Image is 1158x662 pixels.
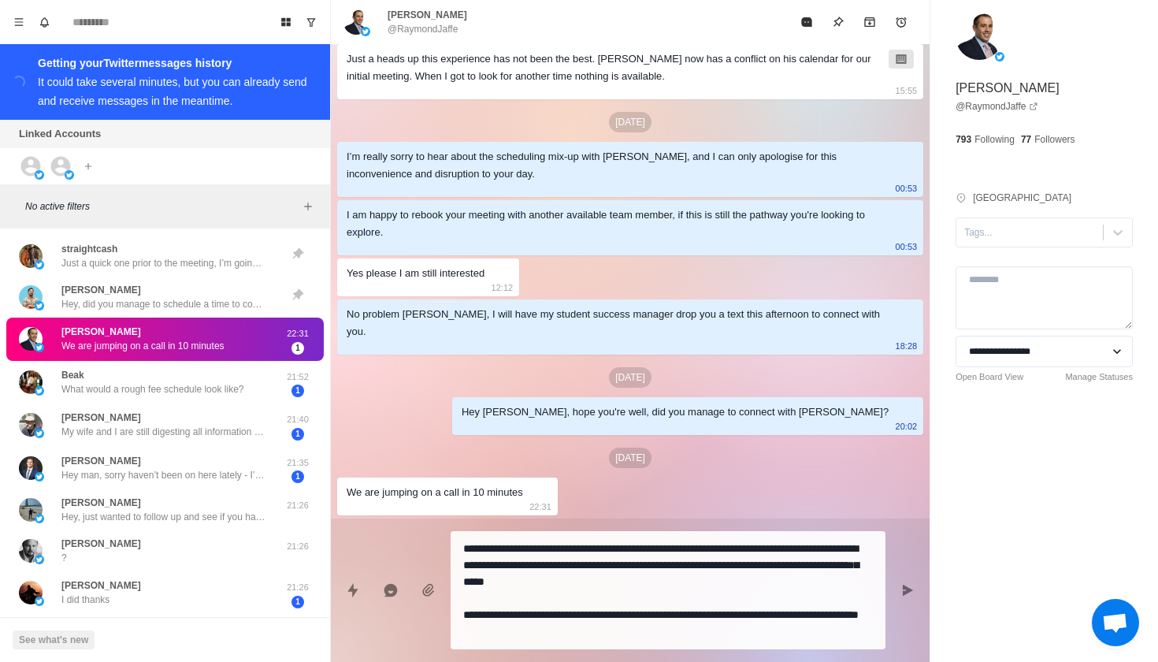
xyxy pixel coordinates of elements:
img: picture [35,170,44,180]
button: Show unread conversations [299,9,324,35]
a: Open Board View [956,370,1023,384]
span: 1 [291,428,304,441]
p: My wife and I are still digesting all information we have been gathering, at this point i'm not l... [61,425,266,439]
p: 00:53 [896,180,918,197]
p: 77 [1021,132,1031,147]
img: picture [19,285,43,309]
button: Menu [6,9,32,35]
p: 21:52 [278,370,317,384]
a: Open chat [1092,599,1139,646]
button: Send message [892,575,923,606]
img: picture [19,413,43,437]
p: 21:26 [278,540,317,553]
div: I’m really sorry to hear about the scheduling mix-up with [PERSON_NAME], and I can only apologise... [347,148,889,183]
p: 22:31 [529,498,551,515]
p: 22:31 [278,327,317,340]
p: [PERSON_NAME] [61,325,141,339]
p: Hey man, sorry haven’t been on here lately - I’ll check out the video &amp; yes I am [61,468,266,482]
div: Getting your Twitter messages history [38,54,311,73]
p: [DATE] [609,367,651,388]
img: picture [19,581,43,604]
div: Hey [PERSON_NAME], hope you're well, did you manage to connect with [PERSON_NAME]? [462,404,889,421]
button: Quick replies [337,575,369,606]
p: [PERSON_NAME] [61,283,141,297]
p: [PERSON_NAME] [956,79,1060,98]
img: picture [35,555,44,564]
p: [GEOGRAPHIC_DATA] [973,191,1071,205]
p: 21:40 [278,413,317,426]
img: picture [19,456,43,480]
p: 18:28 [896,337,918,355]
p: [PERSON_NAME] [388,8,467,22]
button: Add account [79,157,98,176]
button: Mark as read [791,6,822,38]
p: 20:02 [896,418,918,435]
p: [DATE] [609,112,651,132]
p: 21:35 [278,456,317,470]
p: Followers [1034,132,1074,147]
p: [DATE] [609,448,651,468]
p: [PERSON_NAME] [61,578,141,593]
button: Reply with AI [375,575,406,606]
img: picture [956,13,1003,60]
span: 1 [291,596,304,608]
p: [PERSON_NAME] [61,537,141,551]
button: Notifications [32,9,57,35]
button: Pin [822,6,854,38]
p: [PERSON_NAME] [61,496,141,510]
a: @RaymondJaffe [956,99,1038,113]
div: Yes please I am still interested [347,265,484,282]
p: 15:55 [896,82,918,99]
p: 00:53 [896,238,918,255]
p: Linked Accounts [19,126,101,142]
img: picture [19,370,43,394]
p: Hey, just wanted to follow up and see if you had a chance to check out the course I sent over. Ar... [61,510,266,524]
p: I did thanks [61,593,109,607]
p: 793 [956,132,971,147]
p: [PERSON_NAME] [61,454,141,468]
img: picture [35,343,44,352]
p: Just a quick one prior to the meeting, I’m going to send over some content that’ll help you get t... [61,256,266,270]
p: Hey, did you manage to schedule a time to connect with us? [61,297,266,311]
img: picture [35,429,44,438]
img: picture [65,170,74,180]
p: [PERSON_NAME] [61,411,141,425]
span: 1 [291,342,304,355]
div: We are jumping on a call in 10 minutes [347,484,523,501]
img: picture [35,260,44,270]
img: picture [19,327,43,351]
p: ? [61,551,67,565]
img: picture [361,27,370,36]
div: Just a heads up this experience has not been the best. [PERSON_NAME] now has a conflict on his ca... [347,50,889,85]
img: picture [35,597,44,606]
img: picture [995,52,1004,61]
button: Archive [854,6,885,38]
p: We are jumping on a call in 10 minutes [61,339,225,353]
p: straightcash [61,242,117,256]
p: 12:12 [492,279,514,296]
button: Add filters [299,197,317,216]
span: 1 [291,385,304,397]
p: 21:26 [278,499,317,512]
img: picture [35,514,44,523]
img: picture [35,472,44,482]
button: Add reminder [885,6,917,38]
p: No active filters [25,199,299,214]
p: @RaymondJaffe [388,22,458,36]
p: 21:26 [278,581,317,594]
span: 1 [291,470,304,483]
a: Manage Statuses [1065,370,1133,384]
img: picture [35,386,44,396]
img: picture [19,498,43,522]
img: picture [19,539,43,563]
p: Beak [61,368,84,382]
div: No problem [PERSON_NAME], I will have my student success manager drop you a text this afternoon t... [347,306,889,340]
button: See what's new [13,630,95,649]
button: Add media [413,575,444,606]
div: It could take several minutes, but you can already send and receive messages in the meantime. [38,76,307,107]
img: picture [343,9,369,35]
p: Following [974,132,1015,147]
button: Board View [273,9,299,35]
div: I am happy to rebook your meeting with another available team member, if this is still the pathwa... [347,206,889,241]
img: picture [19,244,43,268]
